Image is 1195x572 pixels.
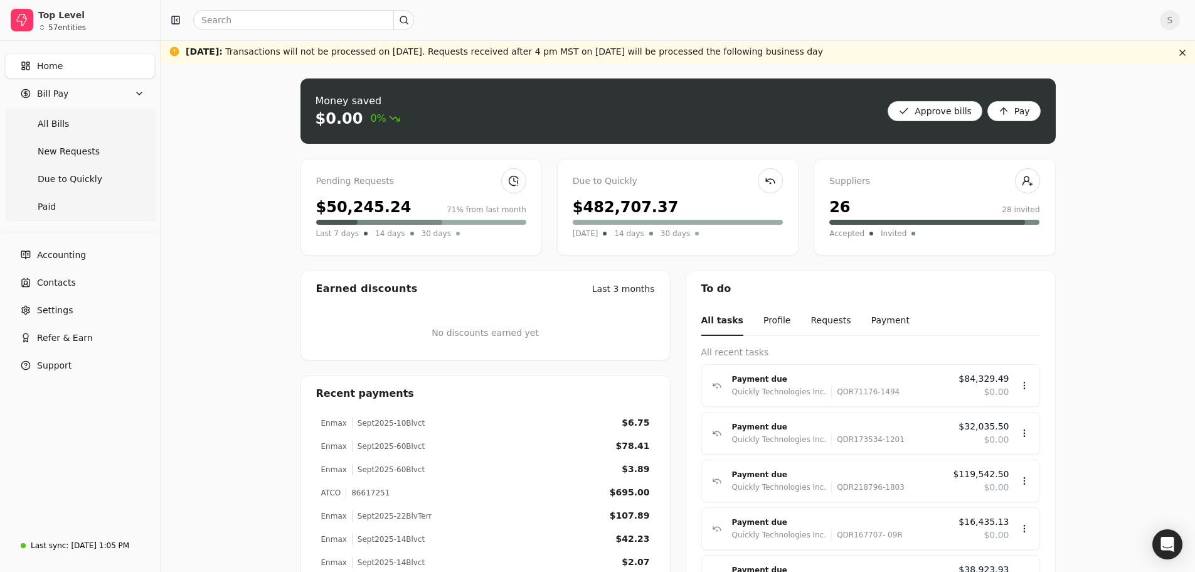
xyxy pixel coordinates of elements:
button: Support [5,353,155,378]
button: Bill Pay [5,81,155,106]
span: Support [37,359,72,372]
span: [DATE] [573,227,598,240]
span: Bill Pay [37,87,68,100]
span: [DATE] : [186,46,223,57]
a: Last sync:[DATE] 1:05 PM [5,534,155,557]
span: Contacts [37,276,76,289]
span: Home [37,60,63,73]
div: $107.89 [610,509,650,522]
a: Home [5,53,155,78]
a: Accounting [5,242,155,267]
a: Paid [8,194,152,219]
div: Last sync: [31,540,68,551]
div: Top Level [38,9,149,21]
div: $3.89 [622,463,649,476]
span: $0.00 [984,481,1009,494]
span: $0.00 [984,433,1009,446]
button: Pay [987,101,1041,121]
div: No discounts earned yet [432,306,539,360]
div: Earned discounts [316,281,418,296]
div: Enmax [321,464,347,475]
div: All recent tasks [701,346,1040,359]
a: Contacts [5,270,155,295]
span: All Bills [38,117,69,131]
span: 30 days [661,227,690,240]
span: $0.00 [984,386,1009,399]
div: QDR167707- 09R [831,529,903,541]
a: New Requests [8,139,152,164]
a: Settings [5,298,155,323]
div: Recent payments [301,376,670,411]
div: 57 entities [48,24,86,31]
span: Paid [38,200,56,213]
div: $2.07 [622,556,649,569]
button: S [1160,10,1180,30]
span: $16,435.13 [959,515,1009,529]
div: Sept2025-60Blvct [352,464,425,475]
div: $0.00 [316,109,363,129]
a: All Bills [8,111,152,136]
div: $50,245.24 [316,196,412,219]
div: $6.75 [622,416,649,429]
div: ATCO [321,487,341,499]
div: Sept2025-22BlvTerr [352,510,432,522]
div: Quickly Technologies Inc. [732,386,827,398]
div: Suppliers [829,175,1039,188]
button: Approve bills [888,101,982,121]
a: Due to Quickly [8,166,152,192]
button: Requests [810,306,851,336]
div: Sept2025-14Blvct [352,557,425,568]
div: Money saved [316,94,400,109]
span: 0% [370,111,400,126]
div: To do [686,271,1055,306]
div: $695.00 [610,486,650,499]
div: Payment due [732,421,949,433]
span: Refer & Earn [37,332,93,345]
div: [DATE] 1:05 PM [71,540,129,551]
button: Refer & Earn [5,325,155,350]
div: Enmax [321,418,347,429]
div: $78.41 [615,440,649,453]
div: Payment due [732,468,943,481]
div: Enmax [321,557,347,568]
div: Enmax [321,510,347,522]
span: Due to Quickly [38,173,102,186]
div: QDR71176-1494 [831,386,900,398]
span: 14 days [614,227,644,240]
span: Invited [881,227,906,240]
div: 26 [829,196,850,219]
button: Payment [871,306,910,336]
div: $42.23 [615,532,649,546]
span: $119,542.50 [953,468,1009,481]
div: 86617251 [346,487,390,499]
div: 28 invited [1002,204,1039,215]
div: Sept2025-14Blvct [352,534,425,545]
span: 14 days [375,227,405,240]
div: Last 3 months [592,283,655,296]
span: $0.00 [984,529,1009,542]
div: Transactions will not be processed on [DATE]. Requests received after 4 pm MST on [DATE] will be ... [186,45,823,58]
div: Payment due [732,516,949,529]
div: Sept2025-10Blvct [352,418,425,429]
div: Quickly Technologies Inc. [732,529,827,541]
span: Accounting [37,249,86,262]
div: Sept2025-60Blvct [352,441,425,452]
div: Quickly Technologies Inc. [732,481,827,494]
div: QDR173534-1201 [831,433,905,446]
div: Enmax [321,534,347,545]
div: QDR218796-1803 [831,481,905,494]
span: New Requests [38,145,100,158]
div: Pending Requests [316,175,526,188]
button: All tasks [701,306,743,336]
span: Last 7 days [316,227,359,240]
span: Settings [37,304,73,317]
span: $84,329.49 [959,372,1009,386]
div: 71% from last month [447,204,526,215]
span: $32,035.50 [959,420,1009,433]
div: Due to Quickly [573,175,783,188]
div: $482,707.37 [573,196,679,219]
input: Search [193,10,414,30]
div: Quickly Technologies Inc. [732,433,827,446]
